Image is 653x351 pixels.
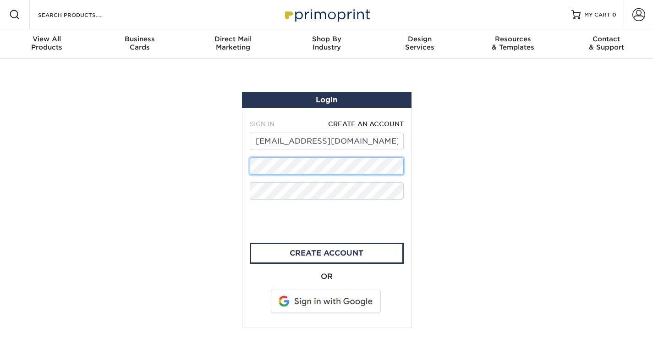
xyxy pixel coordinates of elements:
span: Contact [560,35,653,43]
span: Resources [466,35,560,43]
span: Shop By [280,35,373,43]
span: MY CART [584,11,610,19]
a: DesignServices [373,29,466,59]
input: SEARCH PRODUCTS..... [37,9,126,20]
span: SIGN IN [250,120,274,128]
div: Marketing [187,35,280,51]
div: Services [373,35,466,51]
span: CREATE AN ACCOUNT [328,120,404,128]
div: & Templates [466,35,560,51]
a: Contact& Support [560,29,653,59]
a: Resources& Templates [466,29,560,59]
div: Cards [93,35,187,51]
a: Shop ByIndustry [280,29,373,59]
iframe: reCAPTCHA [250,207,373,239]
span: Design [373,35,466,43]
div: Industry [280,35,373,51]
span: Business [93,35,187,43]
span: 0 [612,11,616,18]
input: Email [250,133,404,150]
a: create account [250,243,404,264]
span: Direct Mail [187,35,280,43]
a: BusinessCards [93,29,187,59]
a: Direct MailMarketing [187,29,280,59]
div: OR [250,271,404,282]
div: & Support [560,35,653,51]
img: Primoprint [281,5,373,24]
h1: Login [246,95,408,104]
